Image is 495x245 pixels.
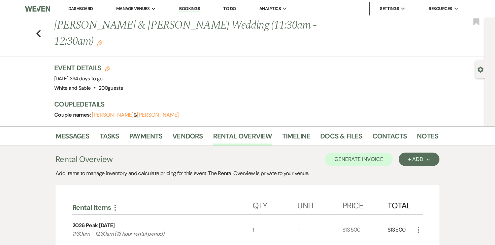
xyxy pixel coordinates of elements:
div: Total [388,194,415,214]
span: & [92,112,179,118]
div: 2026 Peak [DATE] [72,221,115,230]
button: Open lead details [477,66,484,72]
p: 11:30am - 12:30am (13 hour rental period) [72,230,234,238]
span: 394 days to go [70,75,103,82]
div: + Add [408,157,430,162]
div: 1 [253,215,298,245]
img: Weven Logo [25,2,50,16]
div: $13,500 [342,215,388,245]
h3: Couple Details [54,99,431,109]
a: Rental Overview [213,131,272,146]
a: Contacts [372,131,407,146]
span: Couple names: [54,111,92,118]
a: Bookings [179,6,200,12]
button: [PERSON_NAME] [92,112,134,118]
div: Add items to manage inventory and calculate pricing for this event. The Rental Overview is privat... [56,169,439,177]
span: Analytics [259,5,281,12]
span: | [68,75,102,82]
div: Qty [253,194,298,214]
div: $13,500 [388,215,415,245]
span: White and Sable [54,85,91,91]
a: Vendors [172,131,203,146]
h1: [PERSON_NAME] & [PERSON_NAME] Wedding (11:30am - 12:30am) [54,17,356,49]
button: Edit [97,40,102,46]
span: [DATE] [54,75,103,82]
button: [PERSON_NAME] [137,112,179,118]
a: Docs & Files [320,131,362,146]
a: Messages [56,131,90,146]
div: - [297,215,342,245]
button: + Add [399,153,439,166]
a: To Do [223,6,236,11]
div: Unit [297,194,342,214]
span: Settings [380,5,399,12]
h3: Rental Overview [56,153,112,165]
a: Notes [417,131,438,146]
a: Dashboard [68,6,93,11]
a: Timeline [282,131,310,146]
span: 200 guests [99,85,123,91]
button: Generate Invoice [325,153,393,166]
h3: Event Details [54,63,123,73]
a: Payments [129,131,163,146]
div: Rental Items [72,203,253,212]
div: Price [342,194,388,214]
span: Manage Venues [116,5,150,12]
span: Resources [429,5,452,12]
a: Tasks [100,131,119,146]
